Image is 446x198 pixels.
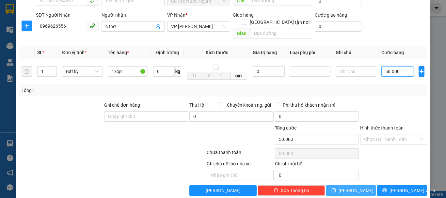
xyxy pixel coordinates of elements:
[275,125,296,130] span: Tổng cước
[390,187,435,194] span: [PERSON_NAME] và In
[206,149,274,160] div: Chưa thanh toán
[175,66,181,77] span: kg
[333,46,379,59] th: Ghi chú
[382,188,387,193] span: printer
[419,66,424,77] button: plus
[381,50,404,55] span: Cước hàng
[287,46,333,59] th: Loại phụ phí
[104,111,188,122] input: Ghi chú đơn hàng
[217,72,231,80] input: C
[189,102,204,108] span: Thu Hộ
[22,23,32,28] span: plus
[36,11,99,19] div: SĐT Người Nhận
[207,170,274,180] input: Nhập ghi chú
[339,187,374,194] span: [PERSON_NAME]
[22,87,173,94] div: Tổng: 1
[281,187,309,194] span: Xóa Thông tin
[189,185,256,196] button: [PERSON_NAME]
[274,188,278,193] span: delete
[22,66,32,77] button: delete
[247,19,312,26] span: [GEOGRAPHIC_DATA] tận nơi
[331,188,336,193] span: save
[202,72,217,80] input: R
[108,66,148,77] input: VD: Bàn, Ghế
[224,101,274,109] span: Chuyển khoản ng. gửi
[377,185,427,196] button: printer[PERSON_NAME] và In
[22,21,32,31] button: plus
[233,12,254,18] span: Giao hàng
[250,28,312,38] input: Dọc đường
[336,66,376,77] input: Ghi Chú
[90,23,95,28] span: phone
[419,69,424,74] span: plus
[315,12,347,18] label: Cước giao hàng
[66,67,99,76] span: Bất kỳ
[187,72,202,80] input: D
[104,102,140,108] label: Ghi chú đơn hàng
[360,125,404,130] label: Hình thức thanh toán
[167,12,185,18] span: VP Nhận
[156,50,179,55] span: Định lượng
[62,50,87,55] span: Đơn vị tính
[207,160,274,170] div: Ghi chú nội bộ nhà xe
[206,50,228,55] span: Kích thước
[155,24,161,29] span: user-add
[206,187,241,194] span: [PERSON_NAME]
[258,185,325,196] button: deleteXóa Thông tin
[231,72,247,80] span: cm
[253,66,285,77] input: 0
[280,101,338,109] span: Phí thu hộ khách nhận trả
[37,50,42,55] span: SL
[102,11,165,19] div: Người nhận
[171,22,226,31] span: VP Hà Tĩnh
[233,28,250,38] span: Giao
[326,185,376,196] button: save[PERSON_NAME]
[253,50,277,55] span: Giá trị hàng
[275,160,359,170] div: Chi phí nội bộ
[315,21,361,32] input: Cước giao hàng
[108,50,129,55] span: Tên hàng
